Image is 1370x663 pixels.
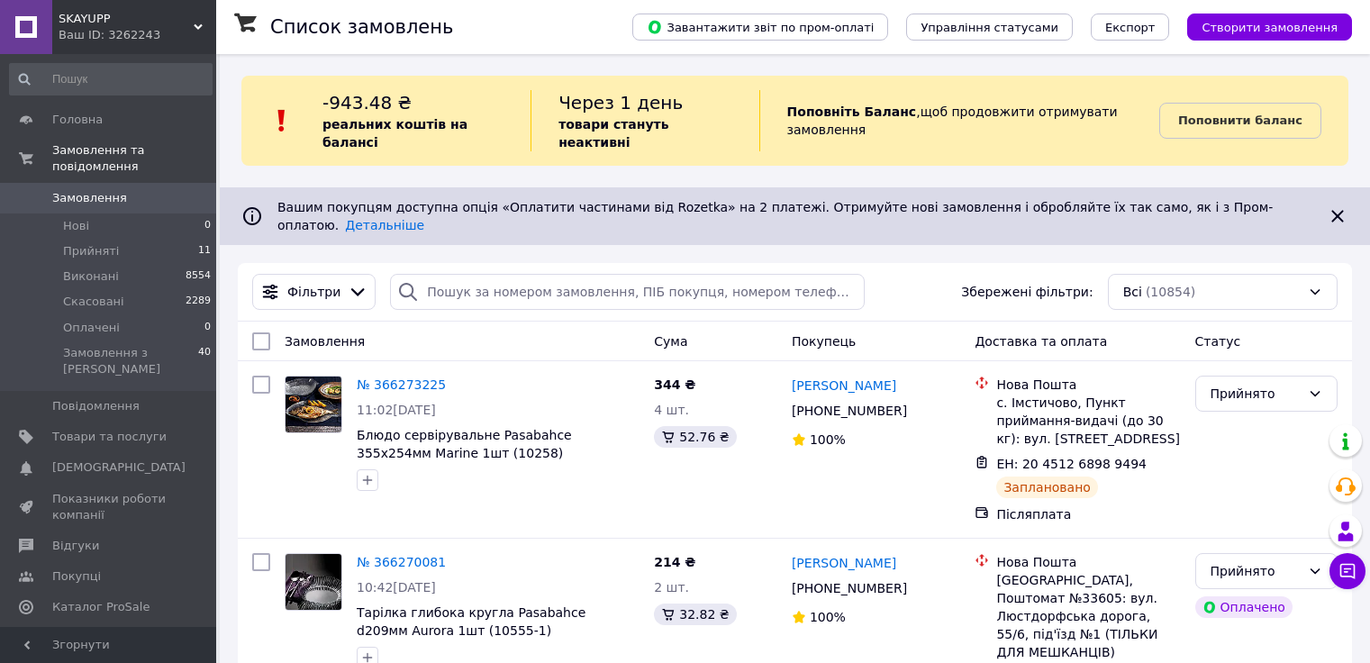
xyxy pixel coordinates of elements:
span: Замовлення [285,334,365,349]
span: Через 1 день [558,92,683,114]
a: № 366270081 [357,555,446,569]
span: Замовлення та повідомлення [52,142,216,175]
span: Управління статусами [921,21,1058,34]
div: 32.82 ₴ [654,604,736,625]
img: :exclamation: [268,107,295,134]
div: Заплановано [996,477,1098,498]
span: 4 шт. [654,403,689,417]
div: Прийнято [1211,384,1301,404]
input: Пошук за номером замовлення, ПІБ покупця, номером телефону, Email, номером накладної [390,274,865,310]
span: [DEMOGRAPHIC_DATA] [52,459,186,476]
span: Відгуки [52,538,99,554]
div: Оплачено [1195,596,1293,618]
input: Пошук [9,63,213,95]
div: Післяплата [996,505,1180,523]
span: 11:02[DATE] [357,403,436,417]
div: с. Імстичово, Пункт приймання-видачі (до 30 кг): вул. [STREET_ADDRESS] [996,394,1180,448]
span: 100% [810,432,846,447]
span: Скасовані [63,294,124,310]
div: Нова Пошта [996,553,1180,571]
span: Показники роботи компанії [52,491,167,523]
span: Вашим покупцям доступна опція «Оплатити частинами від Rozetka» на 2 платежі. Отримуйте нові замов... [277,200,1273,232]
a: Фото товару [285,376,342,433]
div: Ваш ID: 3262243 [59,27,216,43]
span: Замовлення з [PERSON_NAME] [63,345,198,377]
span: -943.48 ₴ [322,92,412,114]
span: 11 [198,243,211,259]
span: Cума [654,334,687,349]
span: 10:42[DATE] [357,580,436,595]
button: Завантажити звіт по пром-оплаті [632,14,888,41]
span: ЕН: 20 4512 6898 9494 [996,457,1147,471]
button: Управління статусами [906,14,1073,41]
img: Фото товару [286,554,341,610]
span: 0 [204,218,211,234]
div: Прийнято [1211,561,1301,581]
span: Створити замовлення [1202,21,1338,34]
span: Прийняті [63,243,119,259]
h1: Список замовлень [270,16,453,38]
a: Тарілка глибока кругла Pasabahce d209мм Aurora 1шт (10555-1) [357,605,585,638]
span: Покупці [52,568,101,585]
div: Нова Пошта [996,376,1180,394]
div: [GEOGRAPHIC_DATA], Поштомат №33605: вул. Люстдорфська дорога, 55/6, під'їзд №1 (ТІЛЬКИ ДЛЯ МЕШКАН... [996,571,1180,661]
a: Детальніше [345,218,424,232]
span: Каталог ProSale [52,599,150,615]
span: 2 шт. [654,580,689,595]
span: SKAYUPP [59,11,194,27]
span: Замовлення [52,190,127,206]
span: Нові [63,218,89,234]
a: № 366273225 [357,377,446,392]
button: Створити замовлення [1187,14,1352,41]
div: 52.76 ₴ [654,426,736,448]
b: Поповніть Баланс [787,104,917,119]
img: Фото товару [286,377,341,432]
span: Виконані [63,268,119,285]
button: Чат з покупцем [1329,553,1365,589]
span: Оплачені [63,320,120,336]
b: товари стануть неактивні [558,117,668,150]
button: Експорт [1091,14,1170,41]
div: , щоб продовжити отримувати замовлення [759,90,1159,151]
span: (10854) [1146,285,1195,299]
span: Збережені фільтри: [961,283,1093,301]
span: Товари та послуги [52,429,167,445]
span: 8554 [186,268,211,285]
span: Завантажити звіт по пром-оплаті [647,19,874,35]
span: Всі [1123,283,1142,301]
a: Поповнити баланс [1159,103,1321,139]
span: Повідомлення [52,398,140,414]
b: реальних коштів на балансі [322,117,467,150]
span: [PHONE_NUMBER] [792,581,907,595]
a: Блюдо сервірувальне Pasabahce 355х254мм Marine 1шт (10258) [357,428,572,460]
span: Статус [1195,334,1241,349]
a: Фото товару [285,553,342,611]
a: Створити замовлення [1169,19,1352,33]
a: [PERSON_NAME] [792,554,896,572]
span: 0 [204,320,211,336]
span: Головна [52,112,103,128]
span: 100% [810,610,846,624]
span: Експорт [1105,21,1156,34]
span: Фільтри [287,283,340,301]
span: 214 ₴ [654,555,695,569]
span: [PHONE_NUMBER] [792,404,907,418]
b: Поповнити баланс [1178,114,1302,127]
span: Доставка та оплата [975,334,1107,349]
span: 2289 [186,294,211,310]
span: 40 [198,345,211,377]
a: [PERSON_NAME] [792,377,896,395]
span: Покупець [792,334,856,349]
span: 344 ₴ [654,377,695,392]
